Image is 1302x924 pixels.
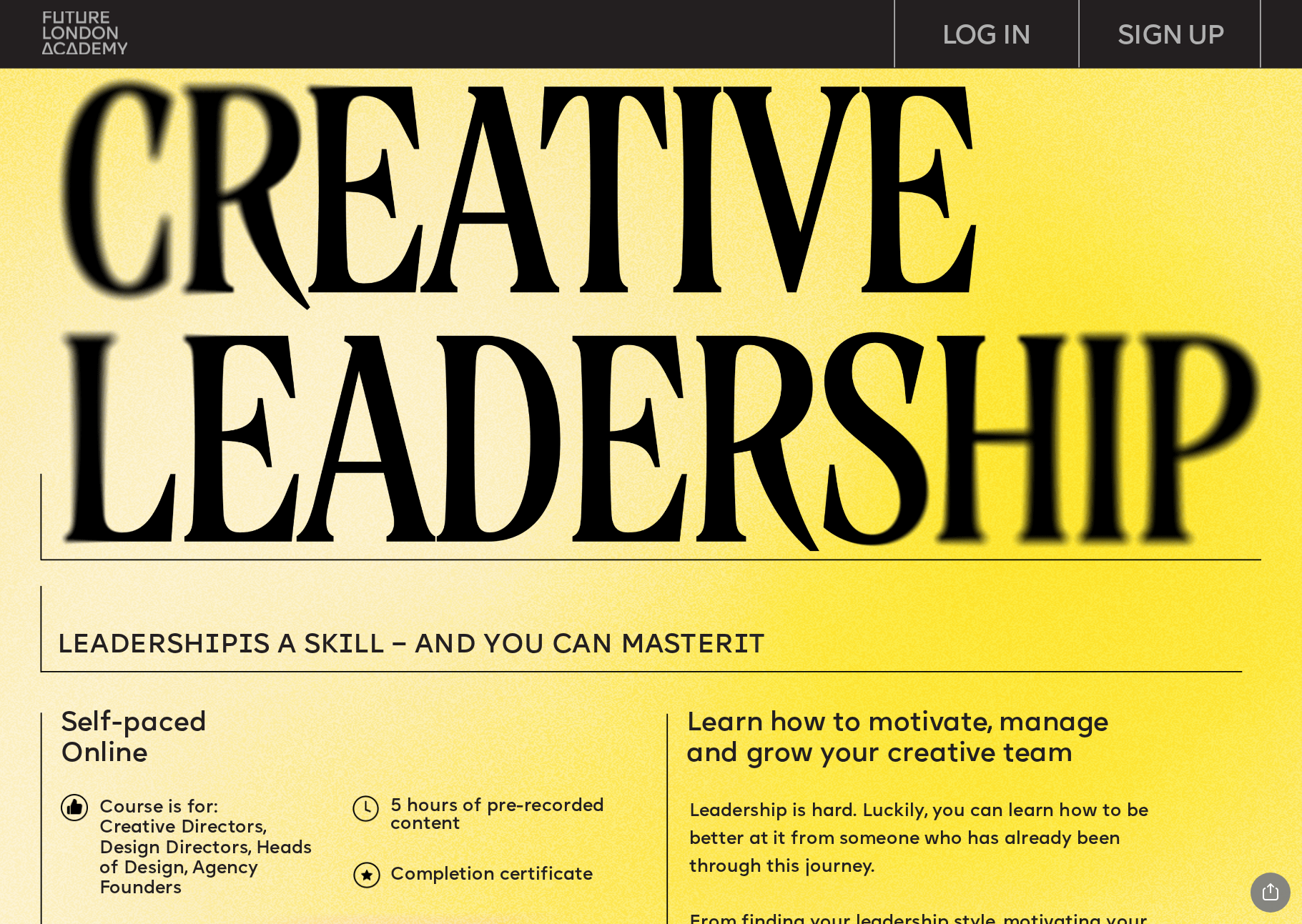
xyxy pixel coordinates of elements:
span: Self-paced [61,710,207,737]
span: i [338,632,353,658]
img: upload-6b0d0326-a6ce-441c-aac1-c2ff159b353e.png [353,862,380,888]
p: T [57,632,972,658]
div: Share [1251,873,1291,913]
span: Learn how to motivate, manage and grow your creative team [686,710,1116,767]
span: i [238,632,253,658]
span: Course is for: [99,800,217,816]
img: image-1fa7eedb-a71f-428c-a033-33de134354ef.png [61,794,87,820]
span: i [734,632,749,658]
span: i [204,632,220,658]
span: Creative Directors, Design Directors, Heads of Design, Agency Founders [99,820,317,897]
img: upload-bfdffa89-fac7-4f57-a443-c7c39906ba42.png [42,11,127,54]
span: Completion certificate [390,867,593,883]
span: Leadersh p s a sk ll – and you can MASTER [57,632,749,658]
span: 5 hours of pre-recorded content [390,798,609,833]
img: upload-5dcb7aea-3d7f-4093-a867-f0427182171d.png [352,795,379,822]
span: Online [61,741,147,767]
img: image-3435f618-b576-4c59-ac17-05593ebec101.png [44,69,1302,551]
